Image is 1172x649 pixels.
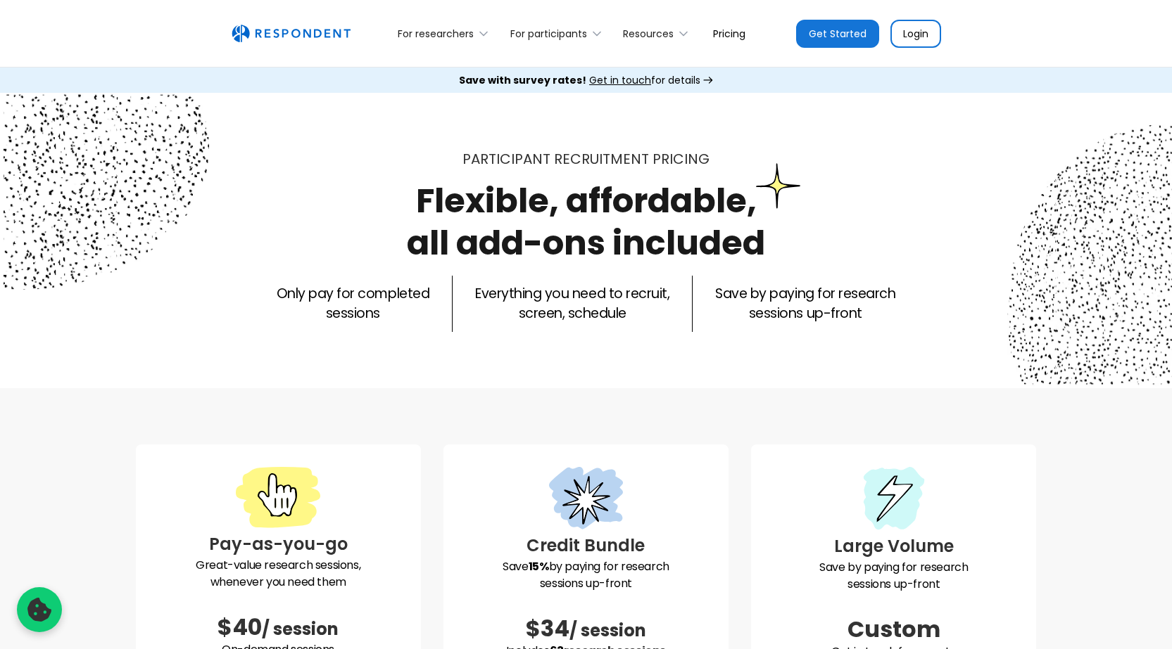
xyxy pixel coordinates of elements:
p: Save by paying for research sessions up-front [762,559,1025,593]
span: Custom [848,613,940,645]
strong: Save with survey rates! [459,73,586,87]
div: Resources [623,27,674,41]
h3: Pay-as-you-go [147,532,410,557]
div: Resources [615,17,702,50]
h3: Large Volume [762,534,1025,559]
div: For researchers [398,27,474,41]
img: Untitled UI logotext [232,25,351,43]
p: Everything you need to recruit, screen, schedule [475,284,669,323]
h1: Flexible, affordable, all add-ons included [407,177,765,266]
span: $34 [526,612,569,644]
span: / session [569,619,646,642]
div: For participants [510,27,587,41]
span: Participant recruitment [462,149,649,169]
a: Pricing [702,17,757,50]
strong: 15% [529,558,549,574]
div: For participants [502,17,615,50]
p: Great-value research sessions, whenever you need them [147,557,410,591]
div: for details [459,73,700,87]
span: PRICING [653,149,710,169]
span: $40 [218,611,262,643]
a: home [232,25,351,43]
h3: Credit Bundle [455,533,717,558]
p: Only pay for completed sessions [277,284,429,323]
span: / session [262,617,339,641]
span: Get in touch [589,73,651,87]
a: Login [890,20,941,48]
p: Save by paying for research sessions up-front [715,284,895,323]
a: Get Started [796,20,879,48]
div: For researchers [390,17,502,50]
p: Save by paying for research sessions up-front [455,558,717,592]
